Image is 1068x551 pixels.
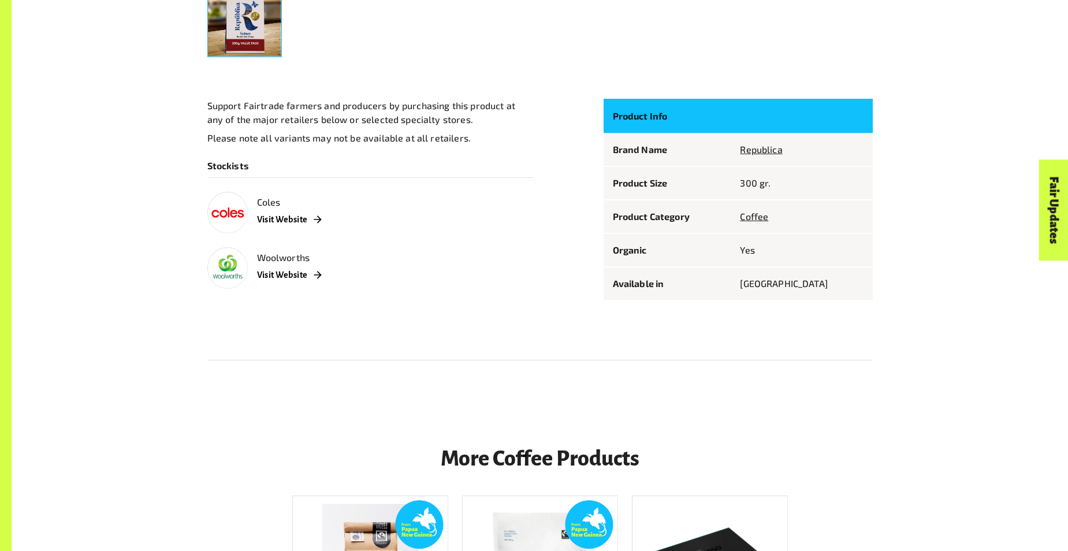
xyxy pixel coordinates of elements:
p: Product Category [613,210,722,224]
p: Support Fairtrade farmers and producers by purchasing this product at any of the major retailers ... [207,99,533,126]
p: 300 gr. [740,176,863,190]
p: Product Info [613,108,722,124]
p: Yes [740,243,863,257]
p: Brand Name [613,143,722,157]
p: Product Size [613,176,722,190]
p: [GEOGRAPHIC_DATA] [740,277,863,291]
p: Coles [257,195,281,209]
a: Visit Website [257,209,322,230]
p: Available in [613,277,722,291]
a: Coffee [740,211,768,222]
h3: More Coffee Products [207,447,873,470]
p: Please note all variants may not be available at all retailers. [207,131,533,145]
p: Organic [613,243,722,257]
p: Stockists [207,159,533,173]
p: Woolworths [257,251,310,265]
a: Republica [740,144,782,155]
a: Visit Website [257,265,322,285]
